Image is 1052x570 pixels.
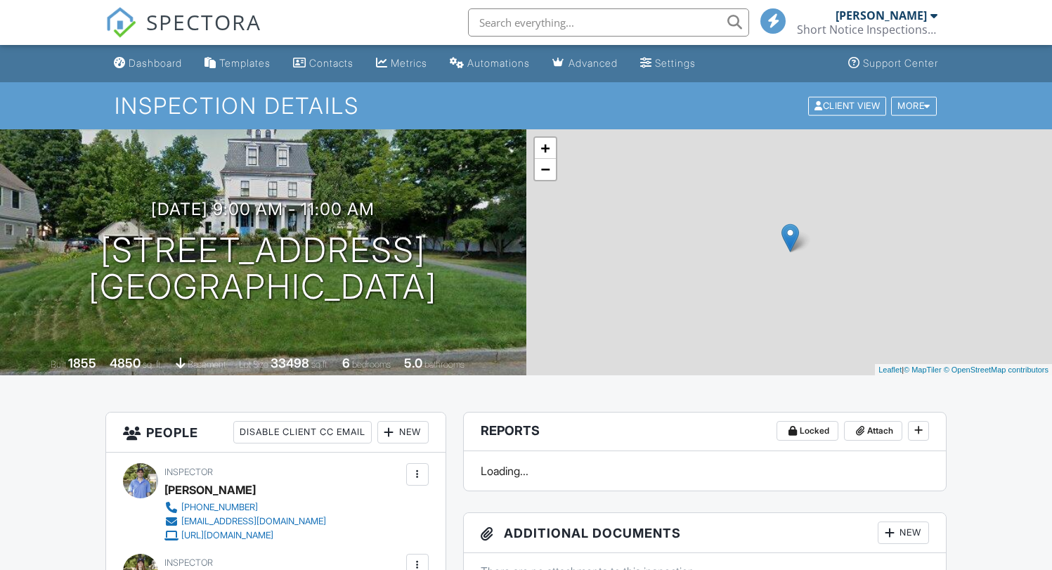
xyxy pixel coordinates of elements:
h3: [DATE] 9:00 am - 11:00 am [151,200,375,219]
span: Lot Size [239,359,268,370]
a: Advanced [547,51,623,77]
a: Leaflet [878,365,902,374]
div: Disable Client CC Email [233,421,372,443]
span: sq. ft. [143,359,162,370]
a: SPECTORA [105,19,261,48]
div: | [875,364,1052,376]
h3: Additional Documents [464,513,947,553]
div: 6 [342,356,350,370]
div: Contacts [309,57,353,69]
a: Metrics [370,51,433,77]
a: Zoom out [535,159,556,180]
a: Client View [807,100,890,110]
h3: People [106,413,446,453]
span: bathrooms [424,359,465,370]
div: Short Notice Inspections LLC [797,22,937,37]
a: Automations (Basic) [444,51,535,77]
div: [PHONE_NUMBER] [181,502,258,513]
div: [PERSON_NAME] [836,8,927,22]
div: Templates [219,57,271,69]
a: Templates [199,51,276,77]
div: [EMAIL_ADDRESS][DOMAIN_NAME] [181,516,326,527]
a: Dashboard [108,51,188,77]
div: Metrics [391,57,427,69]
a: Contacts [287,51,359,77]
a: Support Center [843,51,944,77]
div: Dashboard [129,57,182,69]
h1: [STREET_ADDRESS] [GEOGRAPHIC_DATA] [89,232,437,306]
a: © OpenStreetMap contributors [944,365,1048,374]
span: sq.ft. [311,359,329,370]
a: Settings [635,51,701,77]
a: [EMAIL_ADDRESS][DOMAIN_NAME] [164,514,326,529]
div: New [377,421,429,443]
div: Support Center [863,57,938,69]
div: Advanced [569,57,618,69]
div: New [878,522,929,544]
div: More [891,96,937,115]
div: Automations [467,57,530,69]
span: SPECTORA [146,7,261,37]
div: 1855 [68,356,96,370]
a: © MapTiler [904,365,942,374]
div: 33498 [271,356,309,370]
input: Search everything... [468,8,749,37]
a: Zoom in [535,138,556,159]
span: Inspector [164,557,213,568]
span: Inspector [164,467,213,477]
img: The Best Home Inspection Software - Spectora [105,7,136,38]
div: Client View [808,96,886,115]
div: [URL][DOMAIN_NAME] [181,530,273,541]
div: 5.0 [404,356,422,370]
a: [PHONE_NUMBER] [164,500,326,514]
a: [URL][DOMAIN_NAME] [164,529,326,543]
span: Built [51,359,66,370]
div: [PERSON_NAME] [164,479,256,500]
div: 4850 [110,356,141,370]
span: basement [188,359,226,370]
div: Settings [655,57,696,69]
span: bedrooms [352,359,391,370]
h1: Inspection Details [115,93,938,118]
